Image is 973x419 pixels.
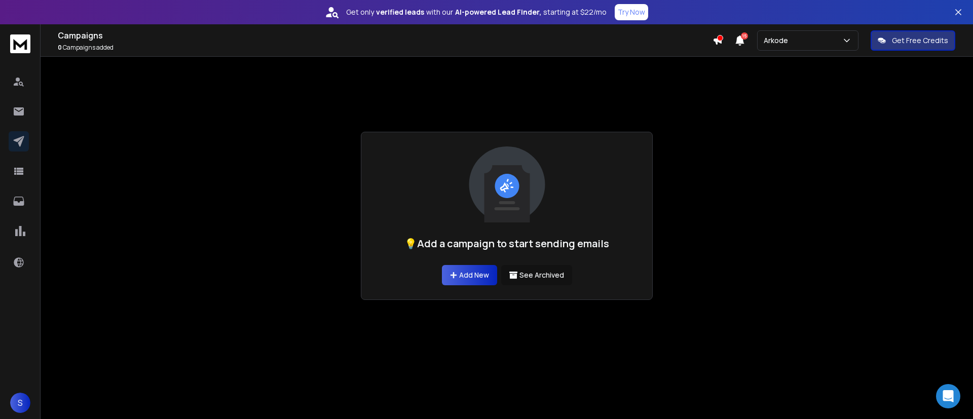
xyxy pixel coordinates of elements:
button: S [10,393,30,413]
img: logo [10,34,30,53]
button: See Archived [501,265,572,285]
strong: AI-powered Lead Finder, [455,7,541,17]
strong: verified leads [376,7,424,17]
span: 15 [741,32,748,40]
span: 0 [58,43,62,52]
p: Arkode [764,35,792,46]
p: Try Now [618,7,645,17]
a: Add New [442,265,497,285]
p: Get only with our starting at $22/mo [346,7,607,17]
p: Campaigns added [58,44,713,52]
h1: Campaigns [58,29,713,42]
p: Get Free Credits [892,35,948,46]
button: Try Now [615,4,648,20]
div: Open Intercom Messenger [936,384,960,408]
h1: 💡Add a campaign to start sending emails [404,237,609,251]
button: Get Free Credits [871,30,955,51]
